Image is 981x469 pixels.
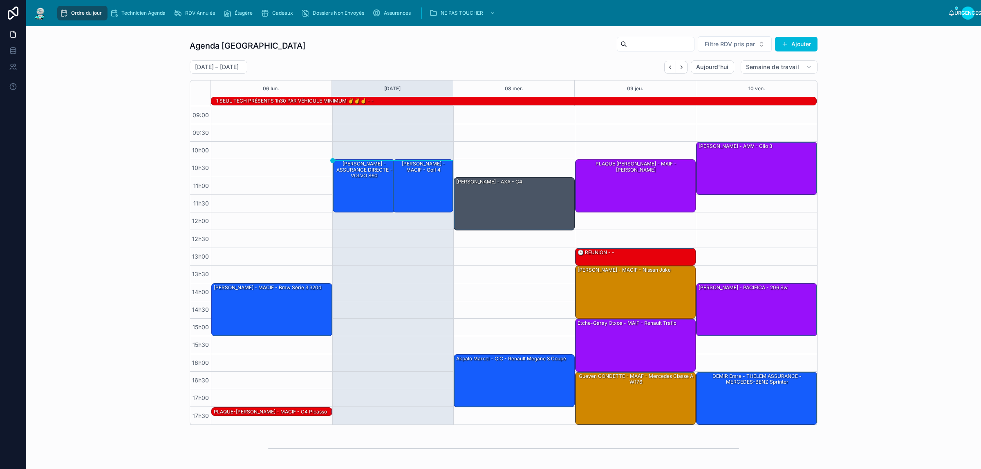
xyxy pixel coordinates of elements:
[192,217,209,224] font: 12h00
[596,161,676,172] font: PLAQUE [PERSON_NAME] - MAIF - [PERSON_NAME]
[216,98,374,104] font: 1 SEUL TECH PRÉSENTS 1h30 PAR VÉHICULE MINIMUM ✌️✌️☝️ - -
[384,10,411,16] font: Assurances
[576,160,696,212] div: PLAQUE [PERSON_NAME] - MAIF - [PERSON_NAME]
[192,147,209,154] font: 10h00
[313,10,364,16] font: Dossiers Non Envoyés
[627,85,643,92] font: 09 jeu.
[370,6,417,20] a: Assurances
[712,373,802,385] font: DEMIR Emre - THELEM ASSURANCE - MERCEDES-BENZ Sprinter
[699,284,788,290] font: [PERSON_NAME] - PACIFICA - 206 sw
[579,373,693,385] font: Gueven CONDETTE - MAAF - Mercedes classe a w176
[193,182,209,189] font: 11h00
[441,10,483,16] font: NE PAS TOUCHER
[193,412,209,419] font: 17h30
[576,319,696,371] div: Etche-garay Otxoa - MAIF - Renault trafic
[454,355,574,407] div: Akpalo Marcel - CIC - Renault Megane 3 coupé
[393,160,453,212] div: [PERSON_NAME] - MACIF - Golf 4
[456,355,566,362] font: Akpalo Marcel - CIC - Renault Megane 3 coupé
[195,63,239,70] font: [DATE] – [DATE]
[214,284,321,290] font: [PERSON_NAME] - MACIF - Bmw série 3 320d
[741,60,817,74] button: Semaine de travail
[505,80,523,97] button: 08 mer.
[454,178,574,230] div: [PERSON_NAME] - AXA - C4
[384,85,401,92] font: [DATE]
[235,10,253,16] font: Étagère
[108,6,171,20] a: Technicien Agenda
[54,4,948,22] div: contenu déroulant
[171,6,221,20] a: RDV Annulés
[215,97,374,105] div: 1 SEUL TECH PRÉSENTS 1h30 PAR VÉHICULE MINIMUM ✌️✌️☝️ - -
[456,179,522,185] font: [PERSON_NAME] - AXA - C4
[272,10,293,16] font: Cadeaux
[427,6,499,20] a: NE PAS TOUCHER
[192,235,209,242] font: 12h30
[775,37,817,51] button: Ajouter
[664,61,676,74] button: Dos
[696,63,729,70] font: Aujourd'hui
[258,6,299,20] a: Cadeaux
[505,85,523,92] font: 08 mer.
[212,408,332,416] div: PLAQUE-[PERSON_NAME] - MACIF - C4 Picasso
[691,60,734,74] button: Aujourd'hui
[697,142,817,194] div: [PERSON_NAME] - AMV - clio 3
[384,80,401,97] button: [DATE]
[697,372,817,424] div: DEMIR Emre - THELEM ASSURANCE - MERCEDES-BENZ Sprinter
[705,40,755,47] font: Filtre RDV pris par
[263,80,279,97] button: 06 lun.
[57,6,108,20] a: Ordre du jour
[627,80,643,97] button: 09 jeu.
[578,267,671,273] font: [PERSON_NAME] - MACIF - Nissan juke
[698,36,772,52] button: Bouton de sélection
[576,266,696,318] div: [PERSON_NAME] - MACIF - Nissan juke
[193,324,209,331] font: 15h00
[263,85,279,92] font: 06 lun.
[190,41,305,51] font: Agenda [GEOGRAPHIC_DATA]
[576,372,696,424] div: Gueven CONDETTE - MAAF - Mercedes classe a w176
[192,288,209,295] font: 14h00
[193,394,209,401] font: 17h00
[402,161,445,172] font: [PERSON_NAME] - MACIF - Golf 4
[746,63,799,70] font: Semaine de travail
[192,164,209,171] font: 10h30
[221,6,258,20] a: Étagère
[333,160,395,212] div: [PERSON_NAME] - ASSURANCE DIRECTE - VOLVO S60
[336,161,392,179] font: [PERSON_NAME] - ASSURANCE DIRECTE - VOLVO S60
[185,10,215,16] font: RDV Annulés
[193,112,209,118] font: 09:00
[748,80,765,97] button: 10 ven.
[676,61,688,74] button: Suivant
[748,85,765,92] font: 10 ven.
[192,306,209,313] font: 14h30
[214,409,327,415] font: PLAQUE-[PERSON_NAME] - MACIF - C4 Picasso
[578,249,614,255] font: 🕒 RÉUNION - -
[299,6,370,20] a: Dossiers Non Envoyés
[121,10,166,16] font: Technicien Agenda
[193,341,209,348] font: 15h30
[193,200,209,207] font: 11h30
[791,40,811,47] font: Ajouter
[212,284,332,336] div: [PERSON_NAME] - MACIF - Bmw série 3 320d
[699,143,772,149] font: [PERSON_NAME] - AMV - clio 3
[192,253,209,260] font: 13h00
[578,320,676,326] font: Etche-garay Otxoa - MAIF - Renault trafic
[576,248,696,265] div: 🕒 RÉUNION - -
[192,270,209,277] font: 13h30
[192,359,209,366] font: 16h00
[33,7,47,20] img: Logo de l'application
[697,284,817,336] div: [PERSON_NAME] - PACIFICA - 206 sw
[71,10,102,16] font: Ordre du jour
[193,129,209,136] font: 09:30
[192,377,209,384] font: 16h30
